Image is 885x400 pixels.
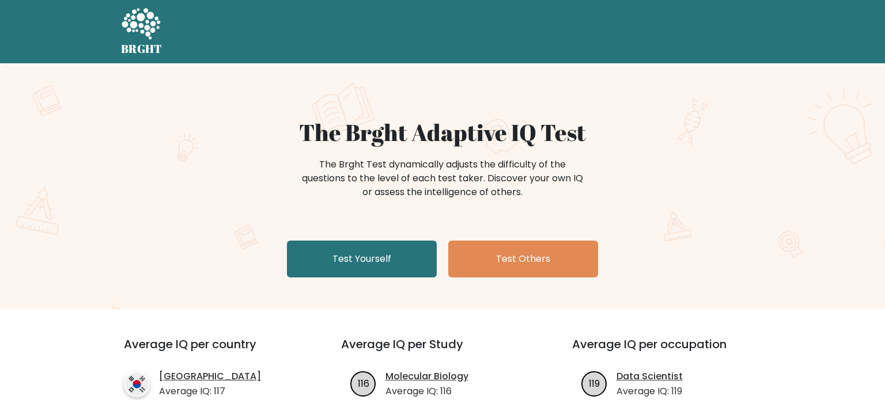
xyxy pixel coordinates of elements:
a: Data Scientist [617,369,683,383]
text: 116 [357,376,369,390]
a: Test Yourself [287,241,437,277]
h1: The Brght Adaptive IQ Test [161,119,724,146]
text: 119 [589,376,600,390]
h3: Average IQ per Study [341,337,544,365]
img: country [124,371,150,397]
div: The Brght Test dynamically adjusts the difficulty of the questions to the level of each test take... [298,158,587,199]
p: Average IQ: 116 [385,384,468,398]
a: Test Others [448,241,598,277]
h5: BRGHT [121,42,162,56]
p: Average IQ: 119 [617,384,683,398]
h3: Average IQ per country [124,337,300,365]
h3: Average IQ per occupation [572,337,776,365]
a: [GEOGRAPHIC_DATA] [159,369,261,383]
a: BRGHT [121,5,162,59]
p: Average IQ: 117 [159,384,261,398]
a: Molecular Biology [385,369,468,383]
